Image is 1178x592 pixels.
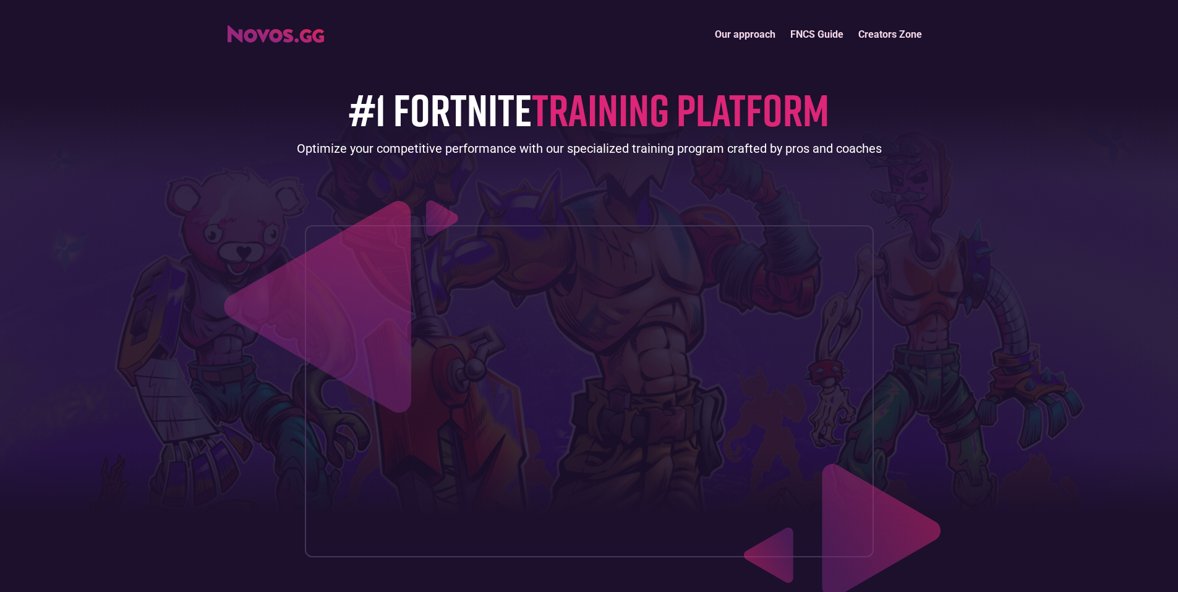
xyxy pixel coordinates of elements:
[349,85,829,134] h1: #1 FORTNITE
[851,21,929,48] a: Creators Zone
[228,21,324,43] a: home
[783,21,851,48] a: FNCS Guide
[707,21,783,48] a: Our approach
[532,82,829,136] span: TRAINING PLATFORM
[315,236,863,546] iframe: Increase your placement in 14 days (Novos.gg)
[297,140,882,157] div: Optimize your competitive performance with our specialized training program crafted by pros and c...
